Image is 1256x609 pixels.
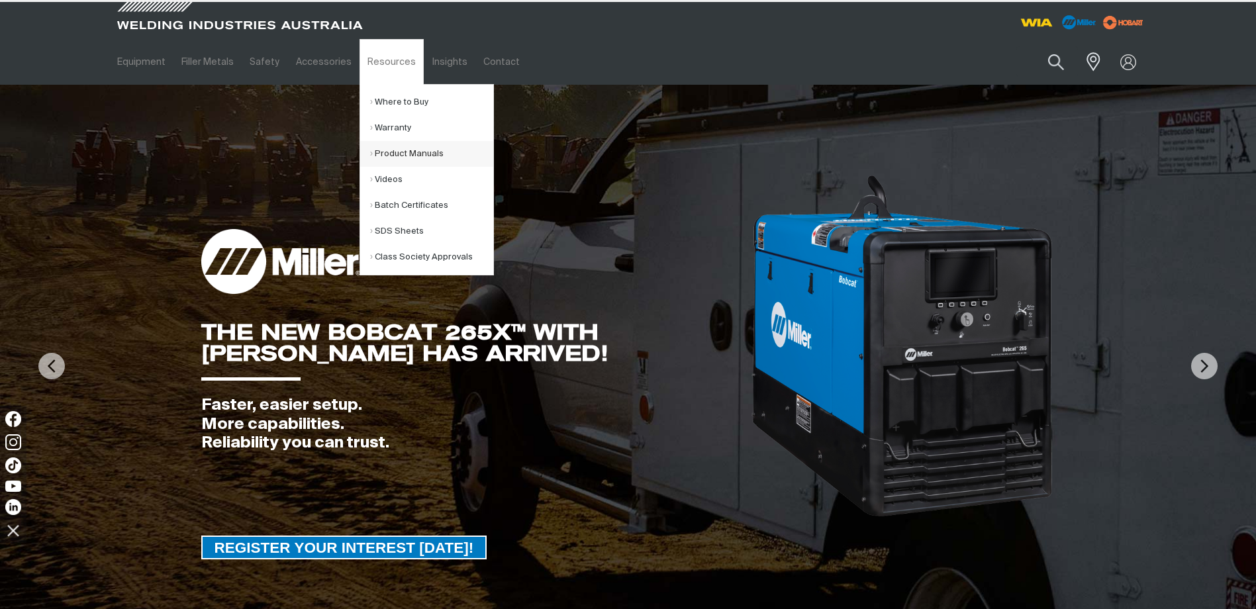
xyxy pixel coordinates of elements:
[370,167,493,193] a: Videos
[5,411,21,427] img: Facebook
[5,481,21,492] img: YouTube
[201,322,751,364] div: THE NEW BOBCAT 265X™ WITH [PERSON_NAME] HAS ARRIVED!
[1016,46,1078,77] input: Product name or item number...
[288,39,360,85] a: Accessories
[1034,46,1079,77] button: Search products
[424,39,475,85] a: Insights
[201,536,487,559] a: REGISTER YOUR INTEREST TODAY!
[5,457,21,473] img: TikTok
[1099,13,1147,32] img: miller
[370,193,493,218] a: Batch Certificates
[201,396,751,453] div: Faster, easier setup. More capabilities. Reliability you can trust.
[5,499,21,515] img: LinkedIn
[109,39,888,85] nav: Main
[370,89,493,115] a: Where to Buy
[173,39,242,85] a: Filler Metals
[203,536,486,559] span: REGISTER YOUR INTEREST [DATE]!
[360,84,494,275] ul: Resources Submenu
[475,39,528,85] a: Contact
[1191,353,1218,379] img: NextArrow
[370,115,493,141] a: Warranty
[370,244,493,270] a: Class Society Approvals
[360,39,424,85] a: Resources
[370,218,493,244] a: SDS Sheets
[242,39,287,85] a: Safety
[370,141,493,167] a: Product Manuals
[2,519,24,541] img: hide socials
[109,39,173,85] a: Equipment
[38,353,65,379] img: PrevArrow
[5,434,21,450] img: Instagram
